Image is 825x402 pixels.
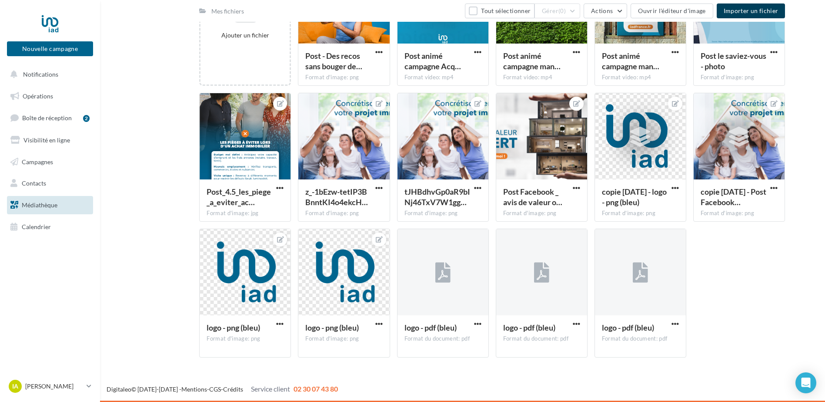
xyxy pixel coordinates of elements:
[211,7,244,16] div: Mes fichiers
[305,335,382,343] div: Format d'image: png
[591,7,613,14] span: Actions
[602,335,679,343] div: Format du document: pdf
[5,131,95,149] a: Visibilité en ligne
[305,74,382,81] div: Format d'image: png
[23,71,58,78] span: Notifications
[5,196,95,214] a: Médiathèque
[107,385,338,393] span: © [DATE]-[DATE] - - -
[602,187,667,207] span: copie 10-06-2025 - logo - png (bleu)
[209,385,221,393] a: CGS
[404,74,481,81] div: Format video: mp4
[5,218,95,236] a: Calendrier
[701,74,778,81] div: Format d'image: png
[795,372,816,393] div: Open Intercom Messenger
[294,385,338,393] span: 02 30 07 43 80
[305,323,359,332] span: logo - png (bleu)
[22,179,46,187] span: Contacts
[7,41,93,56] button: Nouvelle campagne
[305,187,368,207] span: z_-1bEzw-tetIP3BBnntKI4o4ekcHzppLhAz4LeZiSJ8D6kiU11oOT4tcfTbeJnlwcrWI22V_KUDkZcZ=s0
[602,74,679,81] div: Format video: mp4
[5,174,95,193] a: Contacts
[631,3,713,18] button: Ouvrir l'éditeur d'image
[207,323,260,332] span: logo - png (bleu)
[107,385,131,393] a: Digitaleo
[602,209,679,217] div: Format d'image: png
[223,385,243,393] a: Crédits
[724,7,778,14] span: Importer un fichier
[465,3,534,18] button: Tout sélectionner
[503,187,562,207] span: Post Facebook _ avis de valeur offert
[503,51,561,71] span: Post animé campagne mandat - voisine (4)
[83,115,90,122] div: 2
[404,187,470,207] span: tJHBdhvGp0aR9bINj46TxV7W1gg8M-r77GDmHpea5PJ1pGqQIiCZzSNAbmGvslae0JMZRz7QpA6jHl3V=s0
[251,385,290,393] span: Service client
[404,51,461,71] span: Post animé campagne Acquéreur - Plus de 85 000 biens (1_1)
[23,92,53,100] span: Opérations
[23,136,70,144] span: Visibilité en ligne
[602,323,654,332] span: logo - pdf (bleu)
[207,187,271,207] span: Post_4.5_les_piege_a_eviter_achat_immobilier
[701,187,766,207] span: copie 10-06-2025 - Post Facebook _ projet immobilier
[25,382,83,391] p: [PERSON_NAME]
[207,335,284,343] div: Format d'image: png
[7,378,93,395] a: IA [PERSON_NAME]
[305,209,382,217] div: Format d'image: png
[181,385,207,393] a: Mentions
[584,3,627,18] button: Actions
[503,74,580,81] div: Format video: mp4
[602,51,659,71] span: Post animé campagne mandat - horaires
[404,335,481,343] div: Format du document: pdf
[207,209,284,217] div: Format d'image: jpg
[701,209,778,217] div: Format d'image: png
[503,335,580,343] div: Format du document: pdf
[12,382,18,391] span: IA
[5,87,95,105] a: Opérations
[22,114,72,122] span: Boîte de réception
[5,65,91,84] button: Notifications
[701,51,766,71] span: Post le saviez-vous - photo
[404,323,457,332] span: logo - pdf (bleu)
[503,323,555,332] span: logo - pdf (bleu)
[204,31,286,40] div: Ajouter un fichier
[22,223,51,230] span: Calendrier
[22,201,57,209] span: Médiathèque
[305,51,362,71] span: Post - Des recos sans bouger de mon canapé (2)
[534,3,580,18] button: Gérer(0)
[558,7,566,14] span: (0)
[503,209,580,217] div: Format d'image: png
[22,158,53,165] span: Campagnes
[5,153,95,171] a: Campagnes
[717,3,785,18] button: Importer un fichier
[5,108,95,127] a: Boîte de réception2
[404,209,481,217] div: Format d'image: png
